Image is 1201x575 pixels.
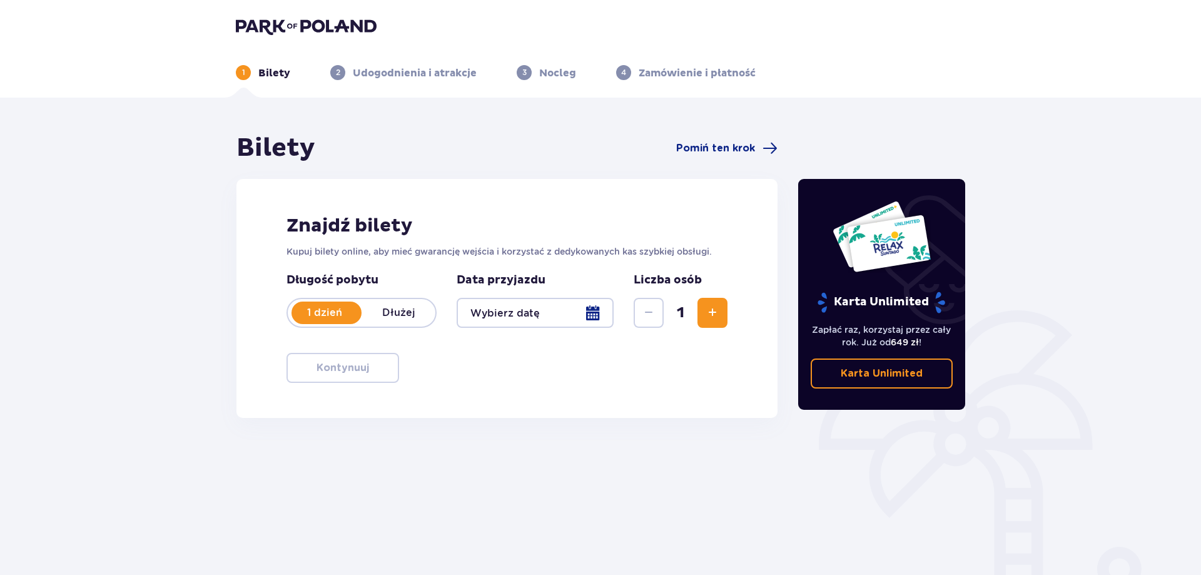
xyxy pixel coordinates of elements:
[816,292,946,313] p: Karta Unlimited
[634,273,702,288] p: Liczba osób
[317,361,369,375] p: Kontynuuj
[841,367,923,380] p: Karta Unlimited
[236,18,377,35] img: Park of Poland logo
[639,66,756,80] p: Zamówienie i płatność
[362,306,435,320] p: Dłużej
[330,65,477,80] div: 2Udogodnienia i atrakcje
[236,133,315,164] h1: Bilety
[616,65,756,80] div: 4Zamówienie i płatność
[891,337,919,347] span: 649 zł
[832,200,931,273] img: Dwie karty całoroczne do Suntago z napisem 'UNLIMITED RELAX', na białym tle z tropikalnymi liśćmi...
[286,273,437,288] p: Długość pobytu
[811,323,953,349] p: Zapłać raz, korzystaj przez cały rok. Już od !
[286,245,727,258] p: Kupuj bilety online, aby mieć gwarancję wejścia i korzystać z dedykowanych kas szybkiej obsługi.
[811,359,953,389] a: Karta Unlimited
[676,141,755,155] span: Pomiń ten krok
[258,66,290,80] p: Bilety
[517,65,576,80] div: 3Nocleg
[353,66,477,80] p: Udogodnienia i atrakcje
[236,65,290,80] div: 1Bilety
[286,214,727,238] h2: Znajdź bilety
[539,66,576,80] p: Nocleg
[288,306,362,320] p: 1 dzień
[697,298,727,328] button: Zwiększ
[242,67,245,78] p: 1
[522,67,527,78] p: 3
[457,273,545,288] p: Data przyjazdu
[676,141,778,156] a: Pomiń ten krok
[286,353,399,383] button: Kontynuuj
[634,298,664,328] button: Zmniejsz
[336,67,340,78] p: 2
[621,67,626,78] p: 4
[666,303,695,322] span: 1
